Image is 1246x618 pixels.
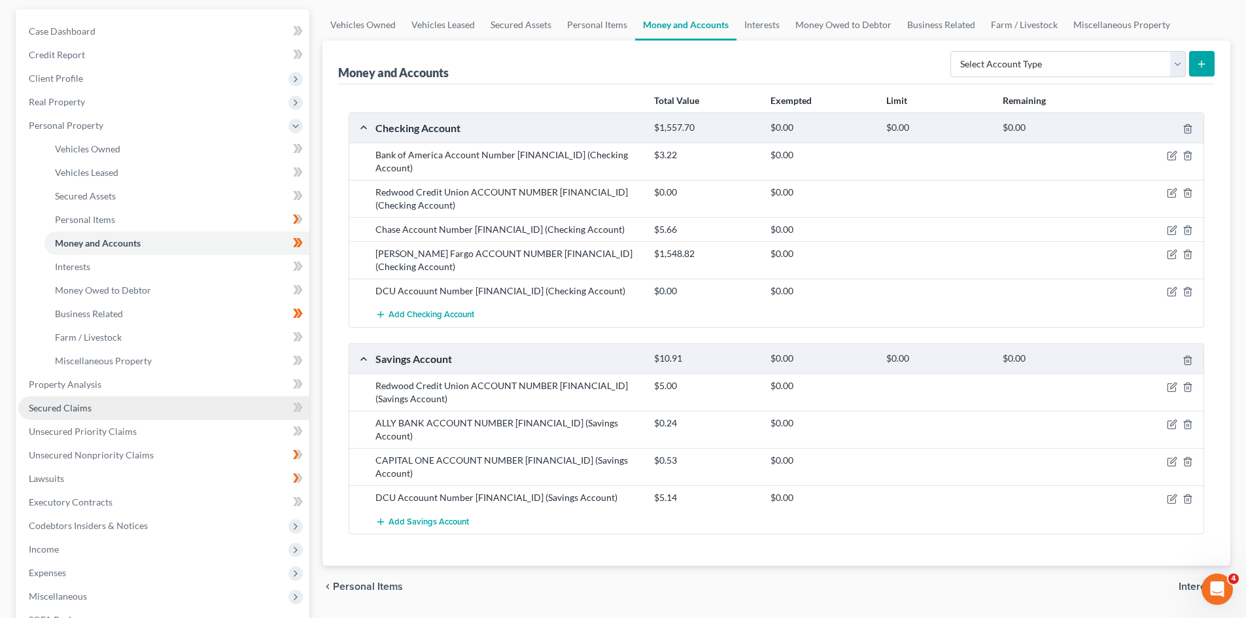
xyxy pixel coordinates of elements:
a: Business Related [44,302,309,326]
strong: Total Value [654,95,699,106]
span: 4 [1228,574,1239,584]
a: Business Related [899,9,983,41]
div: $1,548.82 [648,247,763,260]
span: Vehicles Leased [55,167,118,178]
a: Personal Items [44,208,309,232]
button: Interests chevron_right [1179,581,1230,592]
div: $0.00 [648,186,763,199]
span: Vehicles Owned [55,143,120,154]
span: Personal Items [333,581,403,592]
span: Income [29,543,59,555]
a: Money and Accounts [44,232,309,255]
span: Miscellaneous [29,591,87,602]
div: Savings Account [369,352,648,366]
div: $10.91 [648,352,763,365]
a: Money Owed to Debtor [44,279,309,302]
div: $5.14 [648,491,763,504]
div: Redwood Credit Union ACCOUNT NUMBER [FINANCIAL_ID] (Savings Account) [369,379,648,405]
a: Unsecured Nonpriority Claims [18,443,309,467]
span: Codebtors Insiders & Notices [29,520,148,531]
span: Business Related [55,308,123,319]
span: Personal Items [55,214,115,225]
a: Money and Accounts [635,9,736,41]
div: $0.24 [648,417,763,430]
div: Redwood Credit Union ACCOUNT NUMBER [FINANCIAL_ID] (Checking Account) [369,186,648,212]
div: $1,557.70 [648,122,763,134]
a: Vehicles Owned [322,9,404,41]
iframe: Intercom live chat [1202,574,1233,605]
div: $0.00 [996,352,1112,365]
div: ALLY BANK ACCOUNT NUMBER [FINANCIAL_ID] (Savings Account) [369,417,648,443]
a: Miscellaneous Property [44,349,309,373]
div: DCU Accouunt Number [FINANCIAL_ID] (Checking Account) [369,284,648,298]
span: Executory Contracts [29,496,112,507]
div: $0.00 [764,284,880,298]
div: $0.53 [648,454,763,467]
div: $0.00 [648,284,763,298]
div: Money and Accounts [338,65,449,80]
div: $0.00 [764,417,880,430]
span: Money Owed to Debtor [55,284,151,296]
span: Lawsuits [29,473,64,484]
button: Add Checking Account [375,303,474,327]
strong: Exempted [770,95,812,106]
div: $0.00 [764,379,880,392]
span: Miscellaneous Property [55,355,152,366]
a: Money Owed to Debtor [787,9,899,41]
div: $0.00 [764,148,880,162]
div: $5.00 [648,379,763,392]
span: Personal Property [29,120,103,131]
a: Vehicles Owned [44,137,309,161]
div: $0.00 [764,186,880,199]
i: chevron_left [322,581,333,592]
span: Client Profile [29,73,83,84]
span: Farm / Livestock [55,332,122,343]
a: Interests [736,9,787,41]
div: CAPITAL ONE ACCOUNT NUMBER [FINANCIAL_ID] (Savings Account) [369,454,648,480]
span: Real Property [29,96,85,107]
span: Money and Accounts [55,237,141,249]
a: Executory Contracts [18,490,309,514]
div: [PERSON_NAME] Fargo ACCOUNT NUMBER [FINANCIAL_ID] (Checking Account) [369,247,648,273]
div: $0.00 [764,247,880,260]
span: Unsecured Priority Claims [29,426,137,437]
div: DCU Accouunt Number [FINANCIAL_ID] (Savings Account) [369,491,648,504]
div: $0.00 [880,122,995,134]
a: Credit Report [18,43,309,67]
a: Vehicles Leased [404,9,483,41]
a: Secured Assets [483,9,559,41]
span: Expenses [29,567,66,578]
span: Secured Assets [55,190,116,201]
div: $0.00 [764,491,880,504]
span: Add Savings Account [389,517,469,527]
span: Credit Report [29,49,85,60]
a: Unsecured Priority Claims [18,420,309,443]
a: Secured Assets [44,184,309,208]
a: Secured Claims [18,396,309,420]
a: Farm / Livestock [44,326,309,349]
strong: Remaining [1003,95,1046,106]
div: $0.00 [996,122,1112,134]
a: Personal Items [559,9,635,41]
div: $0.00 [764,352,880,365]
div: Chase Account Number [FINANCIAL_ID] (Checking Account) [369,223,648,236]
div: $0.00 [764,223,880,236]
span: Property Analysis [29,379,101,390]
div: $0.00 [880,352,995,365]
button: chevron_left Personal Items [322,581,403,592]
span: Secured Claims [29,402,92,413]
span: Unsecured Nonpriority Claims [29,449,154,460]
span: Interests [55,261,90,272]
div: $0.00 [764,122,880,134]
a: Property Analysis [18,373,309,396]
div: $0.00 [764,454,880,467]
button: Add Savings Account [375,509,469,534]
span: Add Checking Account [389,310,474,320]
a: Lawsuits [18,467,309,490]
a: Farm / Livestock [983,9,1065,41]
div: Checking Account [369,121,648,135]
a: Interests [44,255,309,279]
a: Case Dashboard [18,20,309,43]
div: Bank of America Account Number [FINANCIAL_ID] (Checking Account) [369,148,648,175]
div: $5.66 [648,223,763,236]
